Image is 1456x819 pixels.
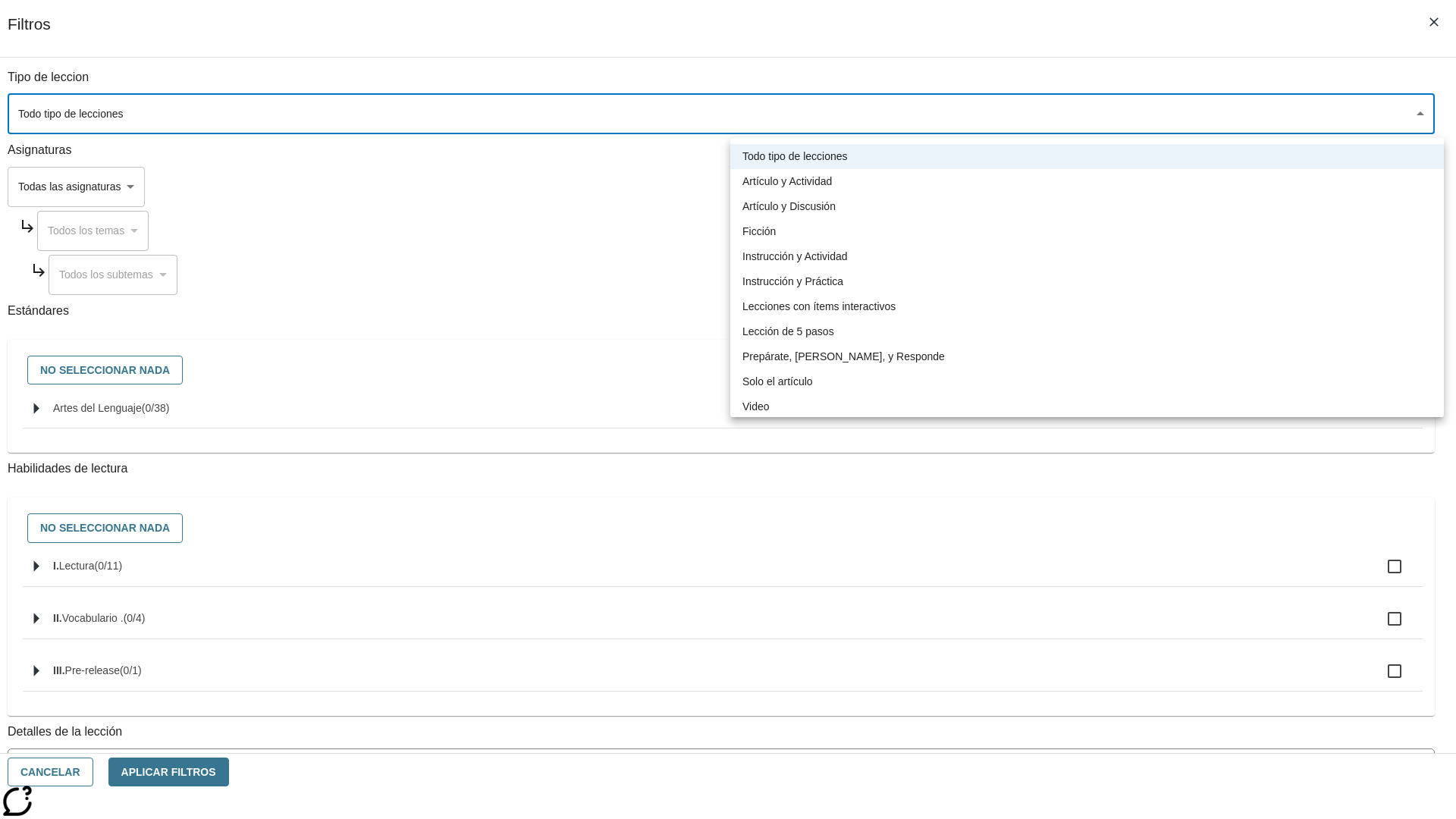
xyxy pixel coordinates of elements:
[730,344,1444,369] li: Prepárate, [PERSON_NAME], y Responde
[730,244,1444,269] li: Instrucción y Actividad
[730,294,1444,319] li: Lecciones con ítems interactivos
[730,144,1444,169] li: Todo tipo de lecciones
[730,369,1444,394] li: Solo el artículo
[730,138,1444,425] ul: Seleccione un tipo de lección
[730,169,1444,194] li: Artículo y Actividad
[730,394,1444,419] li: Video
[730,269,1444,294] li: Instrucción y Práctica
[730,219,1444,244] li: Ficción
[730,319,1444,344] li: Lección de 5 pasos
[730,194,1444,219] li: Artículo y Discusión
